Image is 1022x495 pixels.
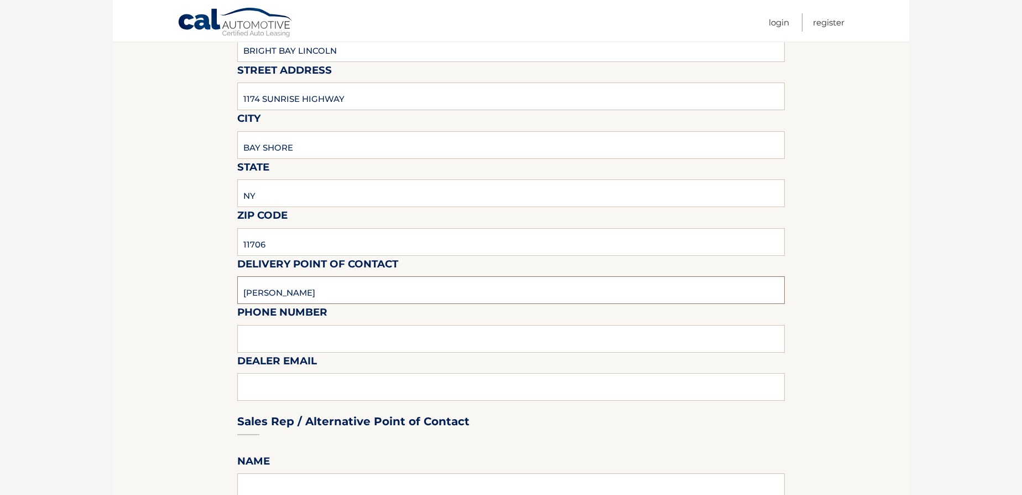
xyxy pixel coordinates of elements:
a: Register [813,13,844,32]
label: Zip Code [237,207,288,228]
label: Delivery Point of Contact [237,256,398,276]
label: State [237,159,269,179]
a: Login [769,13,789,32]
label: Phone Number [237,304,327,324]
label: City [237,110,260,131]
label: Dealer Email [237,353,317,373]
label: Name [237,453,270,473]
h3: Sales Rep / Alternative Point of Contact [237,415,470,429]
label: Street Address [237,62,332,82]
a: Cal Automotive [178,7,294,39]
